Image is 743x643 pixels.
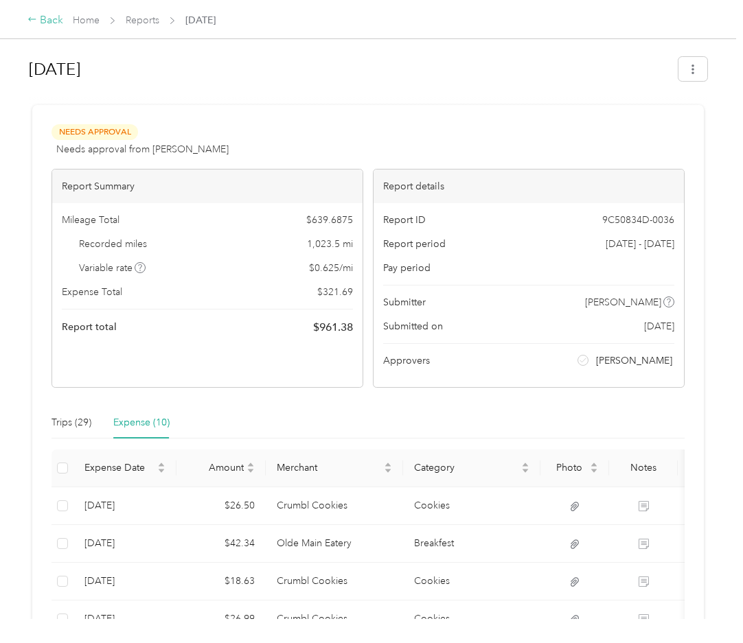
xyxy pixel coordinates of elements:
[52,169,363,203] div: Report Summary
[113,415,170,430] div: Expense (10)
[176,525,266,563] td: $42.34
[73,525,176,563] td: 1-30-2024
[644,319,674,334] span: [DATE]
[176,449,266,487] th: Amount
[414,462,518,474] span: Category
[266,563,403,600] td: Crumbl Cookies
[383,319,443,334] span: Submitted on
[266,525,403,563] td: Olde Main Eatery
[317,285,353,299] span: $ 321.69
[62,320,117,334] span: Report total
[383,237,446,251] span: Report period
[52,415,91,430] div: Trips (29)
[157,460,165,469] span: caret-up
[247,467,255,475] span: caret-down
[678,525,733,563] td: -
[266,487,403,525] td: Crumbl Cookies
[79,237,147,251] span: Recorded miles
[609,449,678,487] th: Notes
[29,53,669,86] h1: Jan 2024
[521,467,529,475] span: caret-down
[384,460,392,469] span: caret-up
[678,487,733,525] td: -
[403,563,540,600] td: Cookies
[62,213,119,227] span: Mileage Total
[277,462,381,474] span: Merchant
[403,449,540,487] th: Category
[383,261,431,275] span: Pay period
[678,449,733,487] th: Tags
[403,525,540,563] td: Breakfest
[185,13,216,27] span: [DATE]
[602,213,674,227] span: 9C50834D-0036
[313,319,353,336] span: $ 961.38
[176,487,266,525] td: $26.50
[307,237,353,251] span: 1,023.5 mi
[403,600,540,638] td: Cookies
[176,600,266,638] td: $26.99
[678,563,733,600] td: -
[374,169,684,203] div: Report details
[73,487,176,525] td: 1-31-2024
[606,237,674,251] span: [DATE] - [DATE]
[383,213,426,227] span: Report ID
[176,563,266,600] td: $18.63
[187,462,244,474] span: Amount
[384,467,392,475] span: caret-down
[666,566,743,643] iframe: Everlance-gr Chat Button Frame
[309,261,353,275] span: $ 0.625 / mi
[73,449,176,487] th: Expense Date
[56,142,229,156] span: Needs approval from [PERSON_NAME]
[84,462,155,474] span: Expense Date
[247,460,255,469] span: caret-up
[73,563,176,600] td: 1-29-2024
[126,14,159,26] a: Reports
[157,467,165,475] span: caret-down
[590,467,598,475] span: caret-down
[52,124,138,140] span: Needs Approval
[403,487,540,525] td: Cookies
[551,462,587,474] span: Photo
[521,460,529,469] span: caret-up
[540,449,609,487] th: Photo
[266,600,403,638] td: Crumbl Cookies
[590,460,598,469] span: caret-up
[383,295,426,309] span: Submitter
[27,12,63,29] div: Back
[73,14,100,26] a: Home
[383,353,430,368] span: Approvers
[79,261,146,275] span: Variable rate
[306,213,353,227] span: $ 639.6875
[73,600,176,638] td: 1-24-2024
[596,353,672,368] span: [PERSON_NAME]
[62,285,122,299] span: Expense Total
[266,449,403,487] th: Merchant
[585,295,661,309] span: [PERSON_NAME]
